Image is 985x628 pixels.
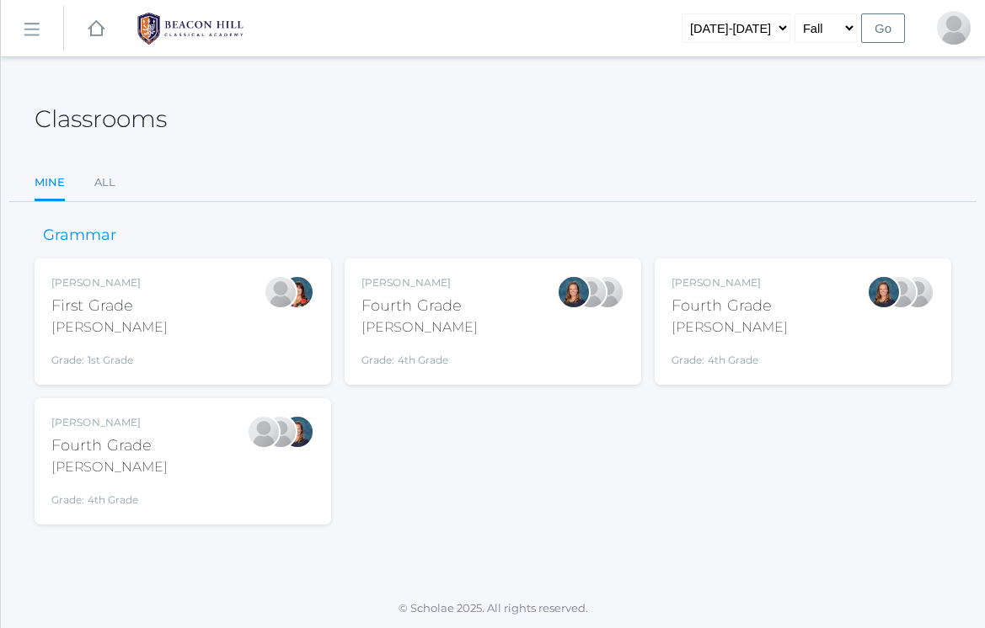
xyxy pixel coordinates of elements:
div: [PERSON_NAME] [672,275,788,290]
div: [PERSON_NAME] [672,317,788,338]
a: Mine [35,166,65,202]
p: © Scholae 2025. All rights reserved. [1,600,985,617]
div: Jaimie Watson [264,275,297,309]
div: Fourth Grade [361,295,478,317]
div: Heather Porter [901,275,934,309]
img: BHCALogos-05-308ed15e86a5a0abce9b8dd61676a3503ac9727e845dece92d48e8588c001991.png [127,8,254,50]
div: Grade: 1st Grade [51,344,168,368]
h2: Classrooms [35,106,167,132]
div: [PERSON_NAME] [51,415,168,430]
div: Heather Porter [591,275,624,309]
div: Grade: 4th Grade [51,484,168,508]
div: [PERSON_NAME] [361,317,478,338]
div: Fourth Grade [51,434,168,457]
h3: Grammar [35,227,125,244]
div: Heather Porter [264,415,297,449]
div: Grade: 4th Grade [672,344,788,368]
div: Lydia Chaffin [574,275,608,309]
div: Ellie Bradley [281,415,314,449]
input: Go [861,13,905,43]
div: [PERSON_NAME] [361,275,478,290]
div: Heather Porter [937,11,971,45]
div: Ellie Bradley [557,275,591,309]
div: [PERSON_NAME] [51,457,168,477]
div: Grade: 4th Grade [361,344,478,368]
div: First Grade [51,295,168,317]
div: Lydia Chaffin [884,275,918,309]
div: [PERSON_NAME] [51,275,168,290]
div: Heather Wallock [281,275,314,309]
a: All [94,166,115,200]
div: Lydia Chaffin [247,415,281,449]
div: Ellie Bradley [867,275,901,309]
div: [PERSON_NAME] [51,317,168,338]
div: Fourth Grade [672,295,788,317]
